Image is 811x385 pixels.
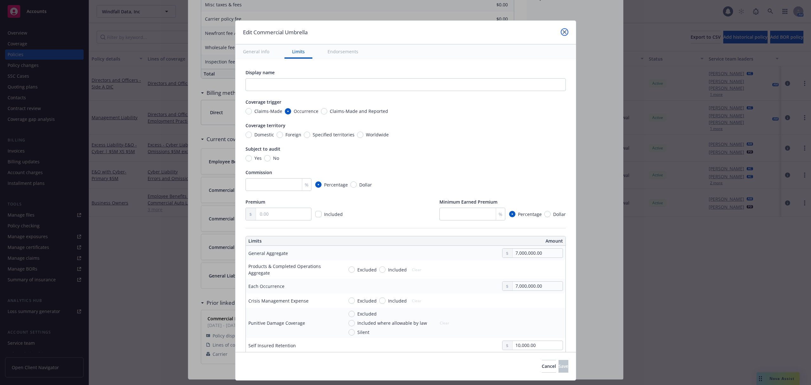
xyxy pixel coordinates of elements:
[513,341,562,350] input: 0.00
[305,181,309,188] span: %
[315,181,322,188] input: Percentage
[246,236,374,246] th: Limits
[254,131,274,138] span: Domestic
[285,108,291,114] input: Occurrence
[254,155,262,161] span: Yes
[284,44,312,59] button: Limits
[246,132,252,138] input: Domestic
[348,297,355,304] input: Excluded
[246,155,252,161] input: Yes
[313,131,354,138] span: Specified territories
[321,108,327,114] input: Claims-Made and Reported
[509,211,515,217] input: Percentage
[357,132,363,138] input: Worldwide
[513,249,562,258] input: 0.00
[388,266,407,273] span: Included
[243,28,308,36] h1: Edit Commercial Umbrella
[330,108,388,114] span: Claims-Made and Reported
[513,282,562,290] input: 0.00
[499,211,502,218] span: %
[357,329,369,336] span: Silent
[246,108,252,114] input: Claims-Made
[248,320,305,326] div: Punitive Damage Coverage
[388,297,407,304] span: Included
[324,211,343,217] span: Included
[294,108,318,114] span: Occurrence
[246,146,280,152] span: Subject to audit
[246,99,281,105] span: Coverage trigger
[518,211,542,218] span: Percentage
[248,250,288,257] div: General Aggregate
[254,108,282,114] span: Claims-Made
[304,132,310,138] input: Specified territories
[256,208,311,220] input: 0.00
[246,169,272,175] span: Commission
[248,283,284,290] div: Each Occurrence
[359,181,372,188] span: Dollar
[320,44,366,59] button: Endorsements
[348,320,355,326] input: Included where allowable by law
[348,329,355,336] input: Silent
[357,310,377,317] span: Excluded
[409,236,565,246] th: Amount
[439,199,497,205] span: Minimum Earned Premium
[248,297,309,304] div: Crisis Management Expense
[248,263,338,276] div: Products & Completed Operations Aggregate
[264,155,271,161] input: No
[246,199,265,205] span: Premium
[324,181,348,188] span: Percentage
[246,122,285,128] span: Coverage territory
[277,132,283,138] input: Foreign
[357,266,377,273] span: Excluded
[248,342,296,349] div: Self Insured Retention
[357,320,427,326] span: Included where allowable by law
[379,266,386,273] input: Included
[366,131,389,138] span: Worldwide
[348,311,355,317] input: Excluded
[348,266,355,273] input: Excluded
[273,155,279,161] span: No
[235,44,277,59] button: General info
[379,297,386,304] input: Included
[357,297,377,304] span: Excluded
[246,69,275,75] span: Display name
[350,181,357,188] input: Dollar
[285,131,301,138] span: Foreign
